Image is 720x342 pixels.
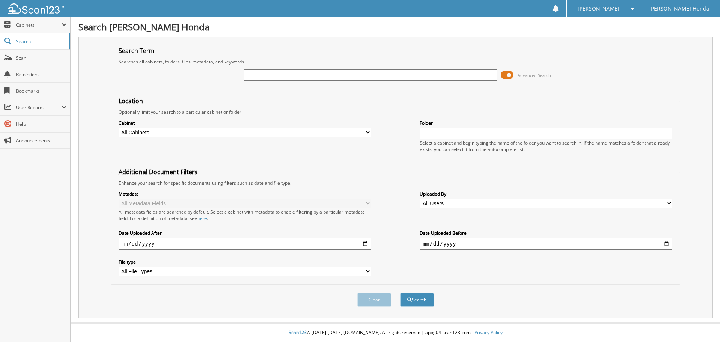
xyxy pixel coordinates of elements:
span: Scan [16,55,67,61]
label: File type [118,259,371,265]
div: Optionally limit your search to a particular cabinet or folder [115,109,676,115]
legend: Location [115,97,147,105]
input: start [118,238,371,250]
label: Uploaded By [420,191,672,197]
img: scan123-logo-white.svg [7,3,64,14]
div: All metadata fields are searched by default. Select a cabinet with metadata to enable filtering b... [118,209,371,221]
input: end [420,238,672,250]
legend: Additional Document Filters [115,168,201,176]
button: Clear [357,293,391,307]
button: Search [400,293,434,307]
label: Date Uploaded After [118,230,371,236]
h1: Search [PERSON_NAME] Honda [78,21,712,33]
span: Cabinets [16,22,61,28]
span: Bookmarks [16,88,67,94]
span: Advanced Search [517,72,551,78]
label: Metadata [118,191,371,197]
span: Reminders [16,71,67,78]
label: Date Uploaded Before [420,230,672,236]
legend: Search Term [115,47,158,55]
span: Scan123 [289,329,307,336]
span: User Reports [16,104,61,111]
div: Select a cabinet and begin typing the name of the folder you want to search in. If the name match... [420,140,672,152]
span: Help [16,121,67,127]
span: Announcements [16,137,67,144]
div: Enhance your search for specific documents using filters such as date and file type. [115,180,676,186]
label: Folder [420,120,672,126]
span: [PERSON_NAME] [577,6,619,11]
div: © [DATE]-[DATE] [DOMAIN_NAME]. All rights reserved | appg04-scan123-com | [71,324,720,342]
span: [PERSON_NAME] Honda [649,6,709,11]
div: Searches all cabinets, folders, files, metadata, and keywords [115,59,676,65]
span: Search [16,38,66,45]
a: here [197,215,207,221]
label: Cabinet [118,120,371,126]
a: Privacy Policy [474,329,502,336]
